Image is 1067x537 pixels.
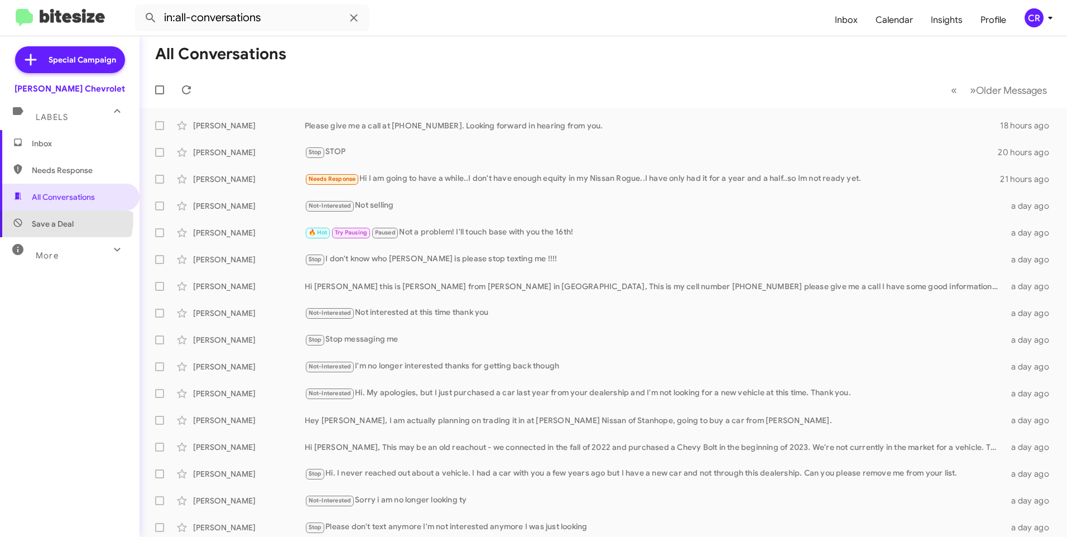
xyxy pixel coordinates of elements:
div: Hi [PERSON_NAME], This may be an old reachout - we connected in the fall of 2022 and purchased a ... [305,442,1004,453]
div: Hey [PERSON_NAME], I am actually planning on trading it in at [PERSON_NAME] Nissan of Stanhope, g... [305,415,1004,426]
span: Save a Deal [32,218,74,229]
div: [PERSON_NAME] [193,147,305,158]
div: a day ago [1004,388,1058,399]
span: « [951,83,957,97]
span: Not-Interested [309,363,352,370]
div: Please give me a call at [PHONE_NUMBER]. Looking forward in hearing from you. [305,120,1000,131]
div: a day ago [1004,254,1058,265]
div: Hi I am going to have a while..I don't have enough equity in my Nissan Rogue..I have only had it ... [305,172,1000,185]
span: Not-Interested [309,202,352,209]
div: a day ago [1004,468,1058,480]
div: [PERSON_NAME] [193,522,305,533]
span: Stop [309,524,322,531]
span: Labels [36,112,68,122]
span: Not-Interested [309,390,352,397]
nav: Page navigation example [945,79,1054,102]
div: [PERSON_NAME] [193,227,305,238]
span: Try Pausing [335,229,367,236]
span: Special Campaign [49,54,116,65]
span: » [970,83,976,97]
div: [PERSON_NAME] [193,281,305,292]
div: Not a problem! I'll touch base with you the 16th! [305,226,1004,239]
span: Paused [375,229,396,236]
input: Search [135,4,369,31]
button: Previous [944,79,964,102]
span: Stop [309,470,322,477]
div: [PERSON_NAME] [193,468,305,480]
div: Sorry i am no longer looking ty [305,494,1004,507]
div: 20 hours ago [998,147,1058,158]
div: [PERSON_NAME] [193,334,305,346]
div: a day ago [1004,415,1058,426]
div: a day ago [1004,334,1058,346]
div: 21 hours ago [1000,174,1058,185]
div: Hi [PERSON_NAME] this is [PERSON_NAME] from [PERSON_NAME] in [GEOGRAPHIC_DATA], This is my cell n... [305,281,1004,292]
div: [PERSON_NAME] [193,361,305,372]
div: a day ago [1004,495,1058,506]
div: Not selling [305,199,1004,212]
div: [PERSON_NAME] [193,200,305,212]
div: [PERSON_NAME] Chevrolet [15,83,125,94]
span: All Conversations [32,191,95,203]
button: CR [1015,8,1055,27]
div: a day ago [1004,308,1058,319]
div: Hi. I never reached out about a vehicle. I had a car with you a few years ago but I have a new ca... [305,467,1004,480]
span: Stop [309,148,322,156]
span: 🔥 Hot [309,229,328,236]
div: a day ago [1004,200,1058,212]
div: [PERSON_NAME] [193,415,305,426]
span: Stop [309,336,322,343]
div: Please don't text anymore I'm not interested anymore I was just looking [305,521,1004,534]
div: a day ago [1004,442,1058,453]
div: [PERSON_NAME] [193,495,305,506]
span: Needs Response [309,175,356,183]
div: Not interested at this time thank you [305,306,1004,319]
a: Inbox [826,4,867,36]
div: CR [1025,8,1044,27]
h1: All Conversations [155,45,286,63]
div: a day ago [1004,522,1058,533]
span: Stop [309,256,322,263]
span: Needs Response [32,165,127,176]
div: I don't know who [PERSON_NAME] is please stop texting me !!!! [305,253,1004,266]
button: Next [963,79,1054,102]
span: Inbox [32,138,127,149]
span: More [36,251,59,261]
a: Calendar [867,4,922,36]
div: [PERSON_NAME] [193,308,305,319]
div: Stop messaging me [305,333,1004,346]
div: a day ago [1004,361,1058,372]
div: I'm no longer interested thanks for getting back though [305,360,1004,373]
a: Profile [972,4,1015,36]
div: [PERSON_NAME] [193,120,305,131]
span: Not-Interested [309,497,352,504]
div: a day ago [1004,281,1058,292]
a: Special Campaign [15,46,125,73]
div: [PERSON_NAME] [193,174,305,185]
div: [PERSON_NAME] [193,442,305,453]
div: STOP [305,146,998,159]
span: Older Messages [976,84,1047,97]
span: Not-Interested [309,309,352,317]
div: a day ago [1004,227,1058,238]
a: Insights [922,4,972,36]
div: [PERSON_NAME] [193,388,305,399]
div: 18 hours ago [1000,120,1058,131]
div: Hi. My apologies, but I just purchased a car last year from your dealership and I'm not looking f... [305,387,1004,400]
div: [PERSON_NAME] [193,254,305,265]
